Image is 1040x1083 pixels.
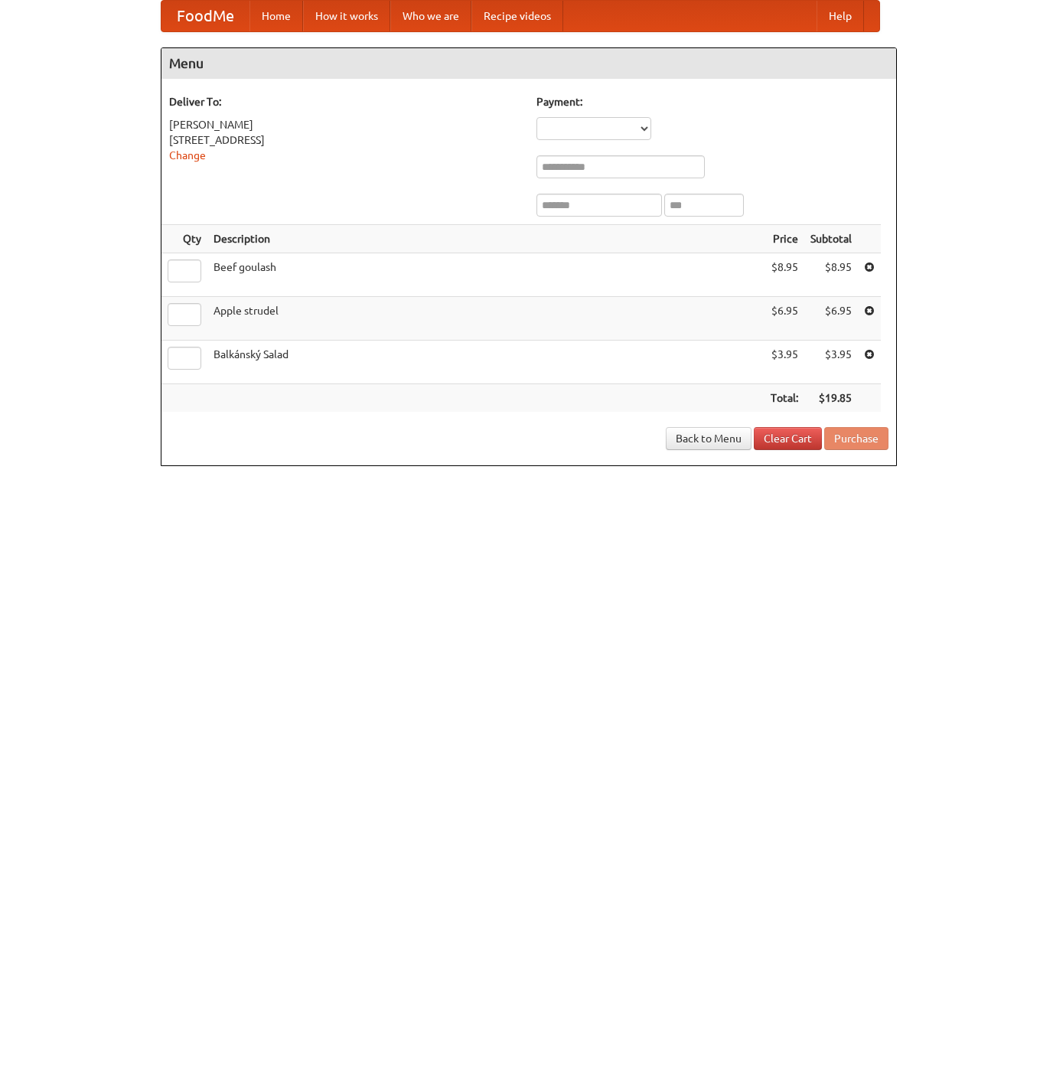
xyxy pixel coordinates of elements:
[765,384,804,413] th: Total:
[249,1,303,31] a: Home
[207,297,765,341] td: Apple strudel
[666,427,751,450] a: Back to Menu
[161,225,207,253] th: Qty
[765,225,804,253] th: Price
[804,225,858,253] th: Subtotal
[804,253,858,297] td: $8.95
[207,253,765,297] td: Beef goulash
[169,117,521,132] div: [PERSON_NAME]
[169,94,521,109] h5: Deliver To:
[804,341,858,384] td: $3.95
[161,48,896,79] h4: Menu
[765,297,804,341] td: $6.95
[804,297,858,341] td: $6.95
[169,149,206,161] a: Change
[471,1,563,31] a: Recipe videos
[824,427,888,450] button: Purchase
[161,1,249,31] a: FoodMe
[169,132,521,148] div: [STREET_ADDRESS]
[303,1,390,31] a: How it works
[207,341,765,384] td: Balkánský Salad
[817,1,864,31] a: Help
[207,225,765,253] th: Description
[804,384,858,413] th: $19.85
[536,94,888,109] h5: Payment:
[765,253,804,297] td: $8.95
[390,1,471,31] a: Who we are
[765,341,804,384] td: $3.95
[754,427,822,450] a: Clear Cart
